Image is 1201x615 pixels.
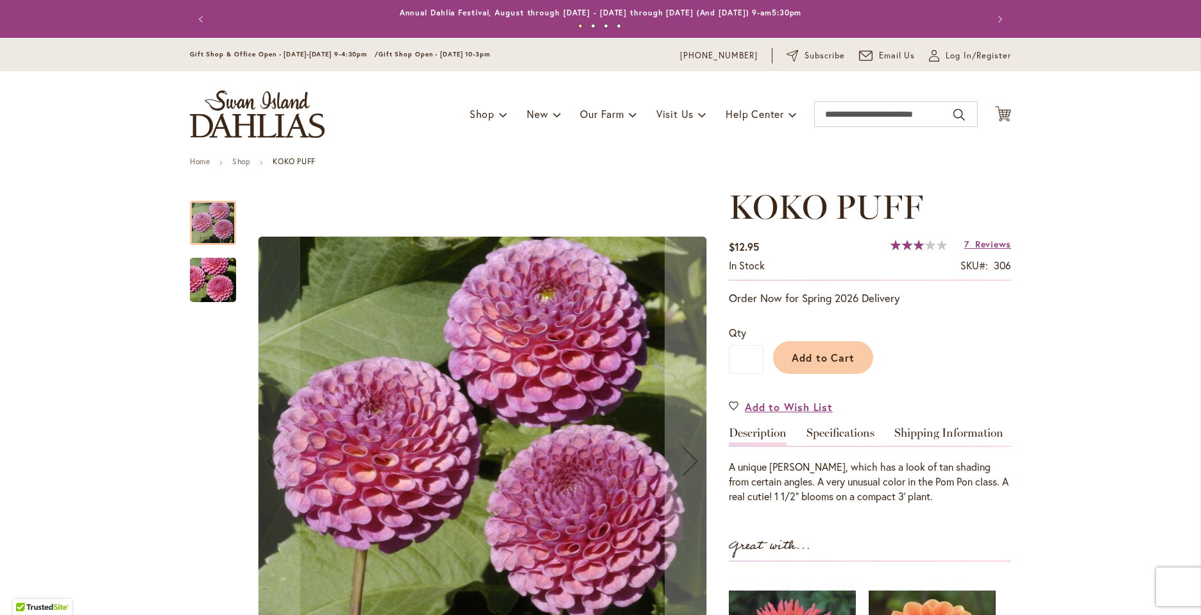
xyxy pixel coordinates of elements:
a: Annual Dahlia Festival, August through [DATE] - [DATE] through [DATE] (And [DATE]) 9-am5:30pm [400,8,802,17]
a: Log In/Register [929,49,1011,62]
div: KOKO PUFF [190,245,236,302]
div: 306 [994,258,1011,273]
span: Gift Shop & Office Open - [DATE]-[DATE] 9-4:30pm / [190,50,379,58]
a: Add to Wish List [729,400,833,414]
span: Log In/Register [946,49,1011,62]
a: Description [729,427,787,446]
span: Visit Us [656,107,694,121]
div: A unique [PERSON_NAME], which has a look of tan shading from certain angles. A very unusual color... [729,460,1011,504]
span: Email Us [879,49,916,62]
span: Subscribe [805,49,845,62]
span: New [527,107,548,121]
a: Specifications [806,427,874,446]
span: 7 [964,238,969,250]
span: Add to Wish List [745,400,833,414]
span: Our Farm [580,107,624,121]
div: KOKO PUFF [190,188,249,245]
a: [PHONE_NUMBER] [680,49,758,62]
a: Email Us [859,49,916,62]
a: store logo [190,90,325,138]
p: Order Now for Spring 2026 Delivery [729,291,1011,306]
img: KOKO PUFF [167,249,259,311]
strong: SKU [960,258,988,272]
strong: KOKO PUFF [273,156,315,166]
button: 4 of 4 [617,24,621,28]
span: KOKO PUFF [729,187,923,227]
div: Availability [729,258,765,273]
button: Next [985,6,1011,32]
a: Subscribe [787,49,845,62]
a: Shipping Information [894,427,1003,446]
span: Add to Cart [792,351,855,364]
button: 2 of 4 [591,24,595,28]
div: Detailed Product Info [729,427,1011,504]
span: Help Center [726,107,784,121]
button: 1 of 4 [578,24,583,28]
a: Shop [232,156,250,166]
span: Gift Shop Open - [DATE] 10-3pm [379,50,490,58]
button: 3 of 4 [604,24,608,28]
span: Reviews [975,238,1011,250]
button: Previous [190,6,216,32]
a: Home [190,156,210,166]
button: Add to Cart [773,341,873,374]
strong: Great with... [729,535,811,557]
span: Shop [470,107,495,121]
span: In stock [729,258,765,272]
span: $12.95 [729,240,759,253]
div: 62% [890,240,947,250]
a: 7 Reviews [964,238,1011,250]
span: Qty [729,326,746,339]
